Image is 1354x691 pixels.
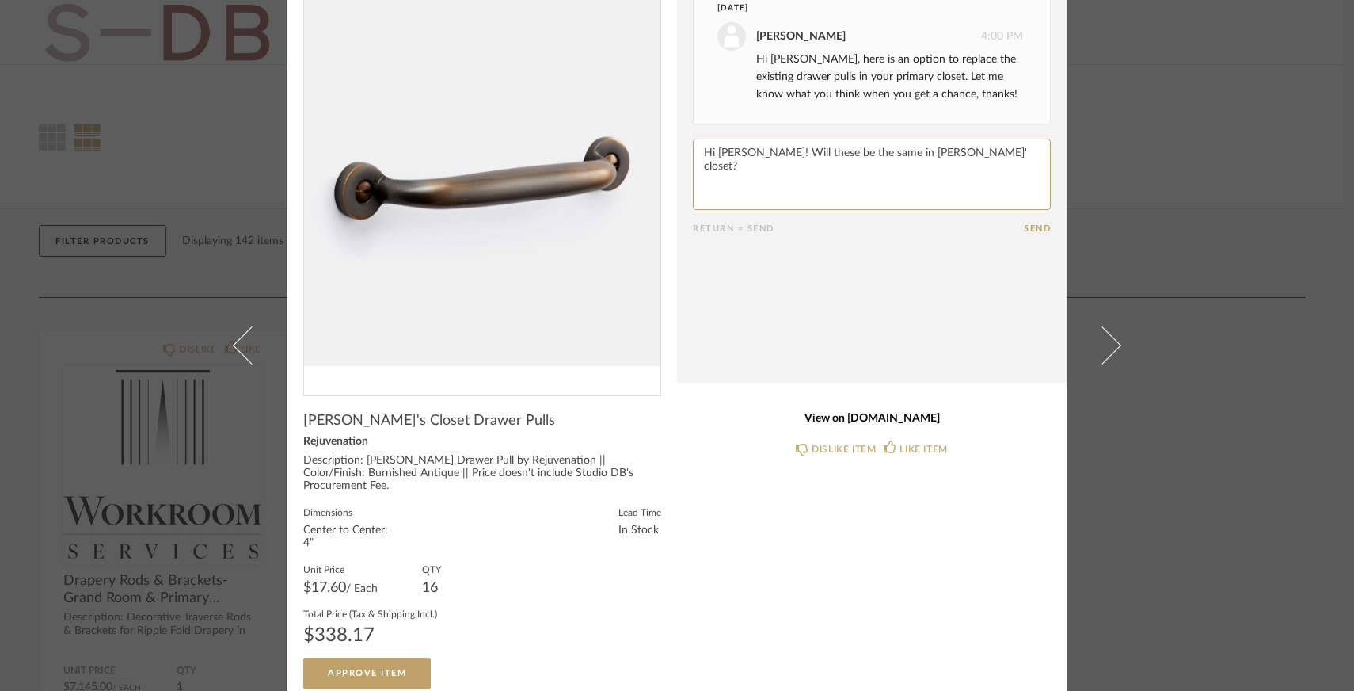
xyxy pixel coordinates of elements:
[422,563,441,575] label: QTY
[717,22,1023,51] div: 4:00 PM
[812,441,876,457] div: DISLIKE ITEM
[303,525,398,550] div: Center to Center: 4"
[303,436,661,449] div: Rejuvenation
[303,626,437,645] div: $338.17
[693,223,1024,234] div: Return = Send
[899,441,947,457] div: LIKE ITEM
[618,506,661,518] label: Lead Time
[303,563,378,575] label: Unit Price
[1024,223,1051,234] button: Send
[422,582,441,594] div: 16
[328,669,406,678] span: Approve Item
[756,28,846,45] div: [PERSON_NAME]
[303,581,346,595] span: $17.60
[303,658,431,689] button: Approve Item
[756,51,1023,103] div: Hi [PERSON_NAME], here is an option to replace the existing drawer pulls in your primary closet. ...
[303,412,555,429] span: [PERSON_NAME]'s Closet Drawer Pulls
[303,607,437,620] label: Total Price (Tax & Shipping Incl.)
[693,412,1051,426] a: View on [DOMAIN_NAME]
[303,455,661,493] div: Description: [PERSON_NAME] Drawer Pull by Rejuvenation || Color/Finish: Burnished Antique || Pric...
[303,506,398,518] label: Dimensions
[346,583,378,594] span: / Each
[717,2,994,14] div: [DATE]
[618,525,661,537] div: In Stock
